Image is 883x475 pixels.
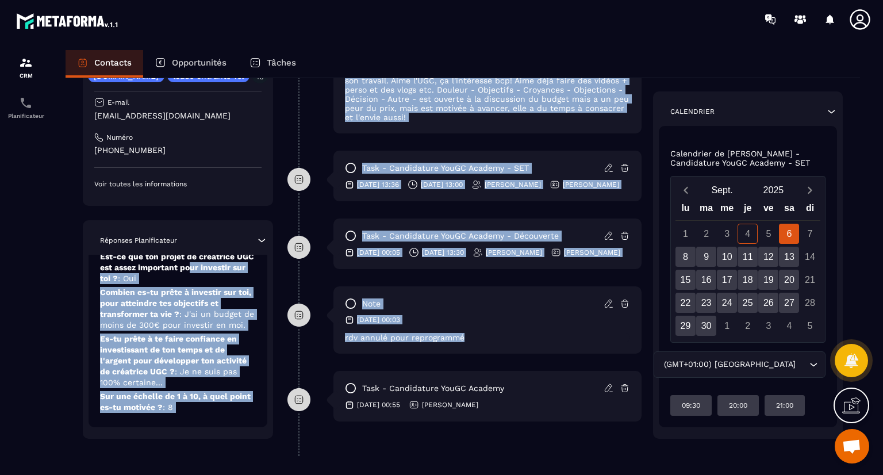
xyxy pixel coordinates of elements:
div: 3 [717,224,737,244]
p: Calendrier [670,107,715,116]
div: 8 [675,247,696,267]
img: scheduler [19,96,33,110]
div: 5 [800,316,820,336]
div: 14 [800,247,820,267]
p: [DATE] 13:36 [357,180,399,189]
div: 9 [696,247,716,267]
div: 3 [758,316,778,336]
p: CRM [3,72,49,79]
div: 2 [738,316,758,336]
div: sa [779,200,800,220]
div: 1 [717,316,737,336]
p: [PERSON_NAME] [563,180,619,189]
p: [DATE] 00:55 [357,400,400,409]
p: 09:30 [682,401,700,410]
div: 10 [717,247,737,267]
span: : Oui [118,274,136,283]
p: Es-tu prête à te faire confiance en investissant de ton temps et de l'argent pour développer ton ... [100,334,256,388]
p: [PERSON_NAME] [486,248,542,257]
div: 7 [800,224,820,244]
div: di [800,200,820,220]
p: task - Candidature YouGC Academy - SET [362,163,529,174]
img: logo [16,10,120,31]
p: [DATE] 13:30 [422,248,464,257]
p: [PERSON_NAME] [485,180,541,189]
span: : 8 [163,403,173,412]
div: je [738,200,758,220]
p: task - Candidature YouGC Academy - Découverte [362,231,559,242]
div: lu [675,200,696,220]
p: Calendrier de [PERSON_NAME] - Candidature YouGC Academy - SET [670,149,826,167]
div: 27 [779,293,799,313]
p: [DOMAIN_NAME] [94,72,159,80]
div: 4 [779,316,799,336]
div: 12 [758,247,778,267]
div: 23 [696,293,716,313]
a: Tâches [238,50,308,78]
div: 2 [696,224,716,244]
div: 30 [696,316,716,336]
button: Previous month [675,182,697,198]
div: 4 [738,224,758,244]
p: Réponses Planificateur [100,236,177,245]
div: 20 [779,270,799,290]
button: Open months overlay [697,180,748,200]
p: [PHONE_NUMBER] [94,145,262,156]
p: Combien es-tu prête à investir sur toi, pour atteindre tes objectifs et transformer ta vie ? [100,287,256,331]
div: 13 [779,247,799,267]
p: 21:00 [776,401,793,410]
div: 17 [717,270,737,290]
div: 16 [696,270,716,290]
div: 24 [717,293,737,313]
p: [EMAIL_ADDRESS][DOMAIN_NAME] [94,110,262,121]
a: formationformationCRM [3,47,49,87]
button: Next month [799,182,820,198]
p: Est-ce que ton projet de créatrice UGC est assez important pour investir sur toi ? [100,251,256,284]
p: Sur une échelle de 1 à 10, à quel point es-tu motivée ? [100,391,256,413]
p: note [362,298,381,309]
div: 19 [758,270,778,290]
div: ma [696,200,717,220]
p: Contacts [94,58,132,68]
p: 20:00 [729,401,747,410]
div: 15 [675,270,696,290]
span: (GMT+01:00) [GEOGRAPHIC_DATA] [661,358,798,371]
p: [DATE] 00:05 [357,248,400,257]
p: Opportunités [172,58,226,68]
div: 28 [800,293,820,313]
p: [PERSON_NAME] [564,248,620,257]
div: 21 [800,270,820,290]
div: 11 [738,247,758,267]
button: Open years overlay [748,180,799,200]
a: Opportunités [143,50,238,78]
div: Calendar wrapper [675,200,821,336]
div: 25 [738,293,758,313]
div: 5 [758,224,778,244]
a: Ouvrir le chat [835,429,869,463]
div: 29 [675,316,696,336]
p: Numéro [106,133,133,142]
div: 1 [675,224,696,244]
div: 18 [738,270,758,290]
p: [DATE] 00:03 [357,315,400,324]
div: 6 [779,224,799,244]
img: formation [19,56,33,70]
div: me [717,200,738,220]
div: Calendar days [675,224,821,336]
div: ve [758,200,779,220]
p: Tâches [267,58,296,68]
a: Contacts [66,50,143,78]
p: Voir toutes les informations [94,179,262,189]
p: [PERSON_NAME] [422,400,478,409]
div: Search for option [654,351,826,378]
p: [DATE] 13:00 [421,180,463,189]
p: E-mail [108,98,129,107]
p: task - Candidature YouGC Academy [362,383,504,394]
p: leads entrants vsl [173,72,244,80]
input: Search for option [798,358,807,371]
a: schedulerschedulerPlanificateur [3,87,49,128]
p: Planificateur [3,113,49,119]
p: rdv annulé pour reprogrammé [345,333,630,342]
div: 22 [675,293,696,313]
div: 26 [758,293,778,313]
